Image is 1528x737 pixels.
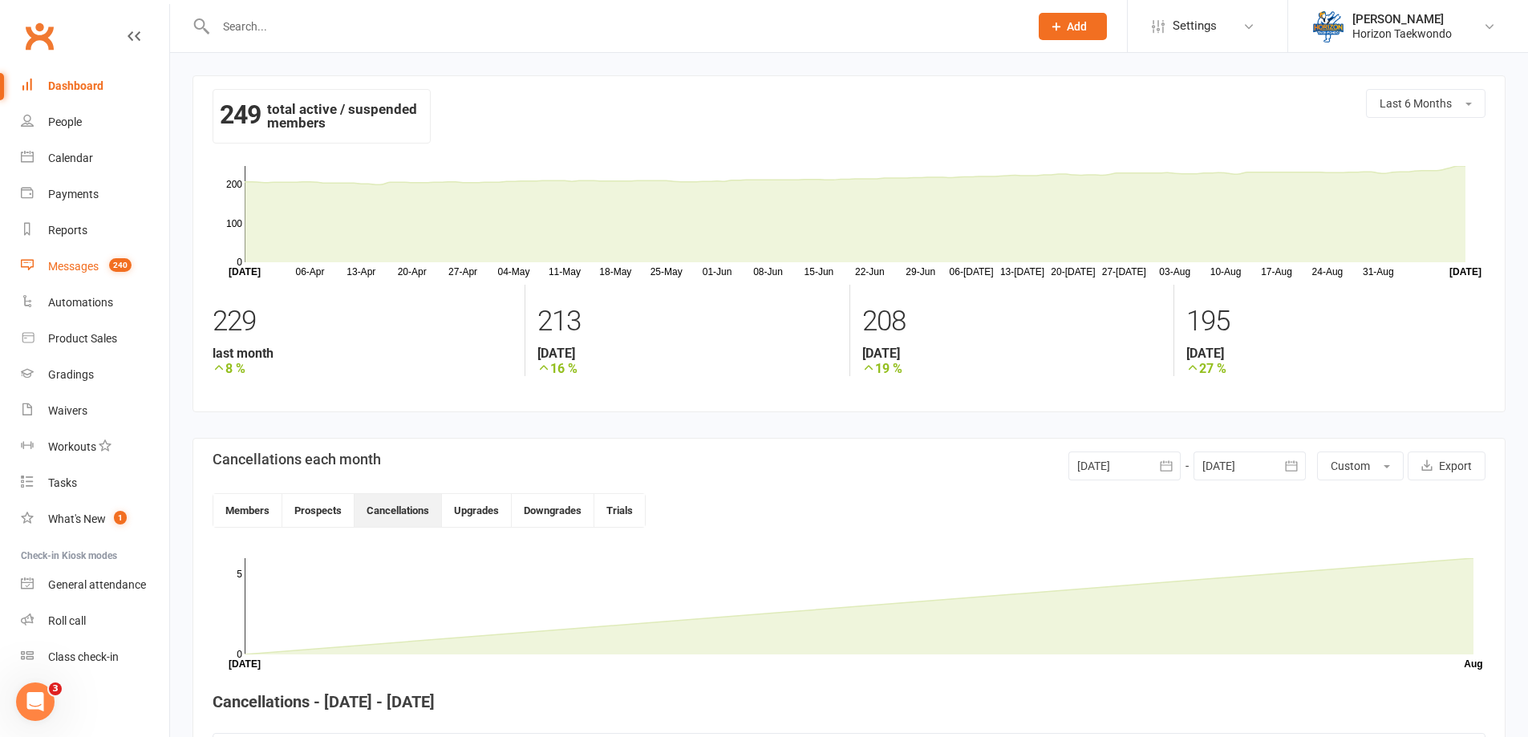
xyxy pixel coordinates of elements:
a: Product Sales [21,321,169,357]
div: Gradings [48,368,94,381]
a: Class kiosk mode [21,639,169,675]
a: What's New1 [21,501,169,537]
strong: last month [213,346,513,361]
h3: Cancellations each month [213,452,381,468]
a: Dashboard [21,68,169,104]
div: 229 [213,298,513,346]
div: Roll call [48,614,86,627]
div: Tasks [48,476,77,489]
div: Class check-in [48,650,119,663]
h4: Cancellations - [DATE] - [DATE] [213,693,1485,711]
div: 213 [537,298,837,346]
div: Reports [48,224,87,237]
a: Payments [21,176,169,213]
span: Last 6 Months [1380,97,1452,110]
div: Product Sales [48,332,117,345]
a: Tasks [21,465,169,501]
div: Payments [48,188,99,200]
button: Cancellations [355,494,442,527]
div: Calendar [48,152,93,164]
button: Members [213,494,282,527]
strong: 27 % [1186,361,1485,376]
span: 3 [49,682,62,695]
strong: [DATE] [537,346,837,361]
a: Clubworx [19,16,59,56]
strong: 19 % [862,361,1161,376]
button: Trials [594,494,645,527]
button: Prospects [282,494,355,527]
a: Waivers [21,393,169,429]
span: Custom [1331,460,1370,472]
div: 208 [862,298,1161,346]
span: Add [1067,20,1087,33]
div: Automations [48,296,113,309]
a: People [21,104,169,140]
button: Export [1408,452,1485,480]
div: total active / suspended members [213,89,431,144]
div: Waivers [48,404,87,417]
a: Gradings [21,357,169,393]
div: General attendance [48,578,146,591]
div: [PERSON_NAME] [1352,12,1452,26]
button: Add [1039,13,1107,40]
div: What's New [48,512,106,525]
img: thumb_image1625461565.png [1312,10,1344,43]
button: Upgrades [442,494,512,527]
span: Settings [1173,8,1217,44]
div: Workouts [48,440,96,453]
strong: [DATE] [1186,346,1485,361]
button: Downgrades [512,494,594,527]
strong: [DATE] [862,346,1161,361]
button: Custom [1317,452,1404,480]
input: Search... [211,15,1018,38]
a: Workouts [21,429,169,465]
a: Automations [21,285,169,321]
div: Horizon Taekwondo [1352,26,1452,41]
button: Last 6 Months [1366,89,1485,118]
span: 240 [109,258,132,272]
div: 195 [1186,298,1485,346]
a: Messages 240 [21,249,169,285]
a: Roll call [21,603,169,639]
strong: 249 [220,103,261,127]
strong: 16 % [537,361,837,376]
a: General attendance kiosk mode [21,567,169,603]
iframe: Intercom live chat [16,682,55,721]
a: Reports [21,213,169,249]
strong: 8 % [213,361,513,376]
div: Dashboard [48,79,103,92]
span: 1 [114,511,127,524]
div: Messages [48,260,99,273]
div: People [48,115,82,128]
a: Calendar [21,140,169,176]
